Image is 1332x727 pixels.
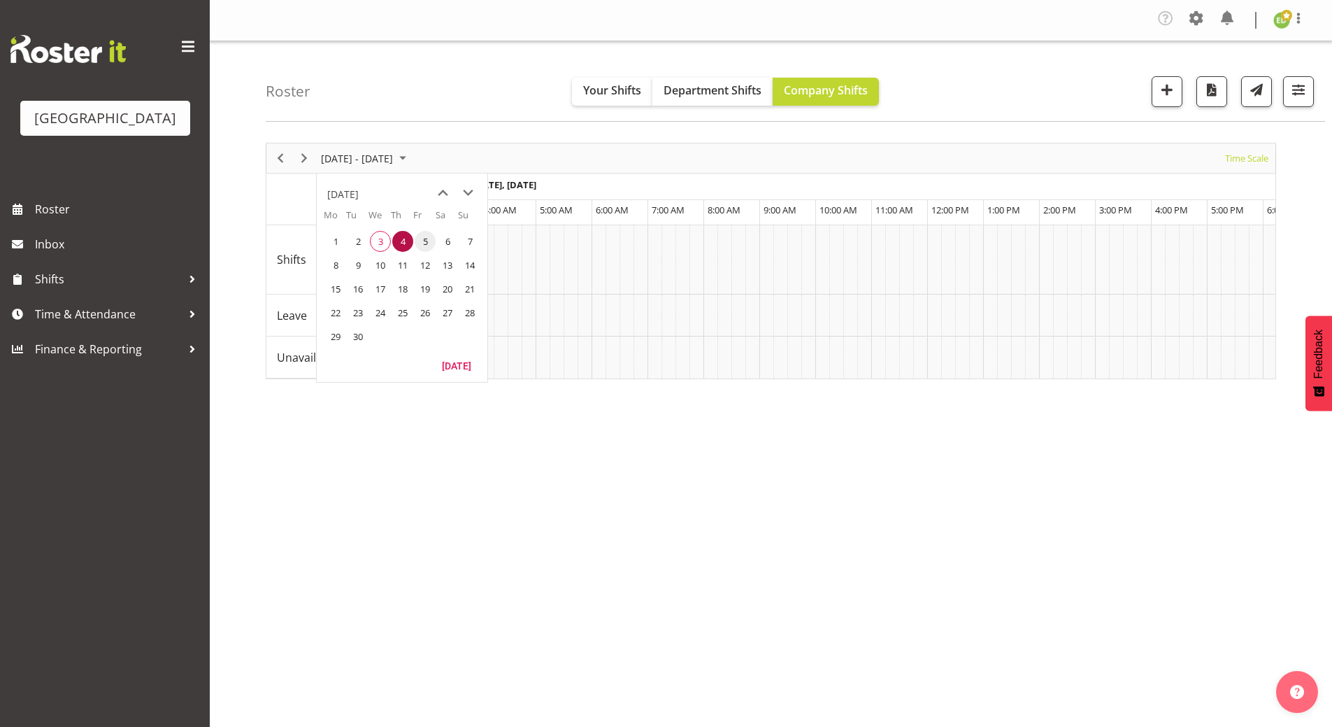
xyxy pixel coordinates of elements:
span: 5:00 PM [1211,204,1244,216]
button: Previous [271,150,290,167]
span: Monday, September 29, 2025 [325,326,346,347]
button: next month [455,181,480,206]
button: Add a new shift [1152,76,1182,107]
div: Timeline Week of September 4, 2025 [266,143,1276,379]
span: Tuesday, September 16, 2025 [348,278,368,299]
span: Thursday, September 4, 2025 [392,231,413,252]
span: Tuesday, September 2, 2025 [348,231,368,252]
span: Friday, September 5, 2025 [415,231,436,252]
h4: Roster [266,83,310,99]
button: Send a list of all shifts for the selected filtered period to all rostered employees. [1241,76,1272,107]
div: Next [292,143,316,173]
td: Shifts resource [266,225,468,295]
span: 12:00 PM [931,204,969,216]
span: Company Shifts [784,83,868,98]
span: 5:00 AM [540,204,573,216]
span: 4:00 AM [484,204,517,216]
span: Monday, September 1, 2025 [325,231,346,252]
span: Time & Attendance [35,304,182,325]
span: Wednesday, September 3, 2025 [370,231,391,252]
span: Monday, September 22, 2025 [325,302,346,323]
th: Fr [413,209,436,230]
span: Sunday, September 7, 2025 [459,231,480,252]
span: 9:00 AM [764,204,796,216]
span: 7:00 AM [652,204,685,216]
button: Company Shifts [773,78,879,106]
button: Today [433,355,480,375]
span: 4:00 PM [1155,204,1188,216]
button: Department Shifts [652,78,773,106]
span: Your Shifts [583,83,641,98]
button: Download a PDF of the roster according to the set date range. [1196,76,1227,107]
button: Next [295,150,314,167]
span: Tuesday, September 30, 2025 [348,326,368,347]
span: Sunday, September 28, 2025 [459,302,480,323]
span: Sunday, September 21, 2025 [459,278,480,299]
span: Sunday, September 14, 2025 [459,255,480,276]
th: Th [391,209,413,230]
button: Filter Shifts [1283,76,1314,107]
span: Shifts [35,269,182,290]
span: 6:00 PM [1267,204,1300,216]
button: Time Scale [1223,150,1271,167]
button: previous month [430,181,455,206]
span: Department Shifts [664,83,761,98]
span: Saturday, September 13, 2025 [437,255,458,276]
img: help-xxl-2.png [1290,685,1304,699]
th: Mo [324,209,346,230]
td: Thursday, September 4, 2025 [391,230,413,253]
span: Thursday, September 25, 2025 [392,302,413,323]
img: Rosterit website logo [10,35,126,63]
span: [DATE] - [DATE] [320,150,394,167]
span: Saturday, September 6, 2025 [437,231,458,252]
span: Saturday, September 27, 2025 [437,302,458,323]
span: 6:00 AM [596,204,629,216]
span: Friday, September 19, 2025 [415,278,436,299]
span: Monday, September 15, 2025 [325,278,346,299]
button: Feedback - Show survey [1305,316,1332,411]
span: Wednesday, September 24, 2025 [370,302,391,323]
div: [GEOGRAPHIC_DATA] [34,108,176,129]
span: Friday, September 26, 2025 [415,302,436,323]
span: 3:00 PM [1099,204,1132,216]
th: Su [458,209,480,230]
div: Previous [268,143,292,173]
span: [DATE], [DATE] [473,178,536,191]
span: Leave [277,307,307,324]
span: Tuesday, September 23, 2025 [348,302,368,323]
td: Leave resource [266,295,468,337]
span: 8:00 AM [708,204,740,216]
span: Monday, September 8, 2025 [325,255,346,276]
span: Saturday, September 20, 2025 [437,278,458,299]
th: Tu [346,209,368,230]
button: September 01 - 07, 2025 [319,150,413,167]
span: Thursday, September 11, 2025 [392,255,413,276]
td: Unavailability resource [266,337,468,379]
span: Thursday, September 18, 2025 [392,278,413,299]
span: Wednesday, September 10, 2025 [370,255,391,276]
button: Your Shifts [572,78,652,106]
th: Sa [436,209,458,230]
span: Inbox [35,234,203,255]
span: Shifts [277,251,306,268]
img: emma-dowman11789.jpg [1273,12,1290,29]
span: 11:00 AM [875,204,913,216]
span: Roster [35,199,203,220]
span: Wednesday, September 17, 2025 [370,278,391,299]
span: Time Scale [1224,150,1270,167]
span: 1:00 PM [987,204,1020,216]
span: Tuesday, September 9, 2025 [348,255,368,276]
div: title [327,181,359,209]
span: Feedback [1312,330,1325,379]
span: Unavailability [277,349,348,366]
span: Friday, September 12, 2025 [415,255,436,276]
th: We [368,209,391,230]
span: Finance & Reporting [35,339,182,360]
span: 10:00 AM [819,204,857,216]
span: 2:00 PM [1043,204,1076,216]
